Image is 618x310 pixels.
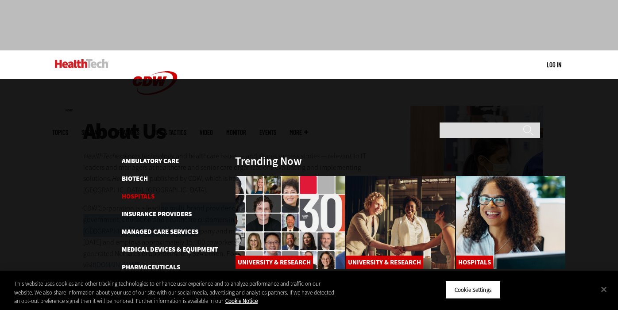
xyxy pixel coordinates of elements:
[346,256,423,269] a: University & Research
[122,227,198,236] a: Managed Care Services
[122,192,154,201] a: Hospitals
[456,256,493,269] a: Hospitals
[456,176,566,269] img: Administrative assistant
[235,156,302,167] h3: Trending Now
[235,176,345,269] img: collage of influencers
[148,2,470,42] iframe: advertisement
[122,210,192,218] a: Insurance Providers
[122,174,148,183] a: Biotech
[594,279,614,299] button: Close
[122,263,180,272] a: Pharmaceuticals
[236,256,313,269] a: University & Research
[445,280,501,299] button: Cookie Settings
[225,297,258,305] a: More information about your privacy
[547,61,561,69] a: Log in
[122,50,188,116] img: Home
[122,157,179,165] a: Ambulatory Care
[14,279,340,306] div: This website uses cookies and other tracking technologies to enhance user experience and to analy...
[345,176,456,269] img: business leaders shake hands in conference room
[122,245,218,254] a: Medical Devices & Equipment
[547,60,561,69] div: User menu
[55,59,108,68] img: Home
